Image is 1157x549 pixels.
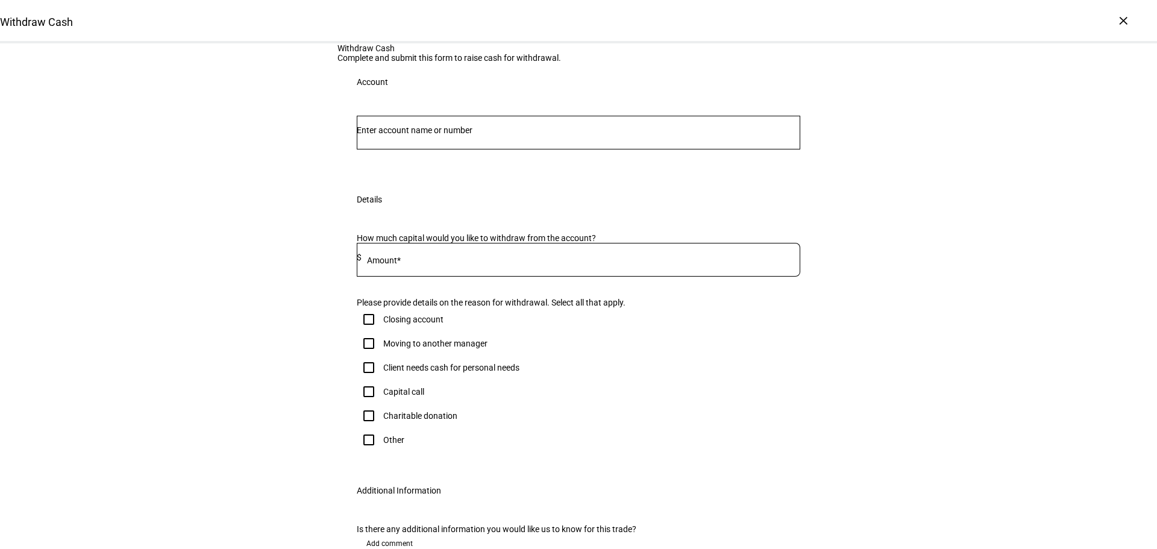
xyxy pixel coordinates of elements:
[383,411,457,421] div: Charitable donation
[383,363,519,372] div: Client needs cash for personal needs
[357,253,362,262] span: $
[357,195,382,204] div: Details
[337,43,820,53] div: Withdraw Cash
[337,53,820,63] div: Complete and submit this form to raise cash for withdrawal.
[357,298,800,307] div: Please provide details on the reason for withdrawal. Select all that apply.
[357,233,800,243] div: How much capital would you like to withdraw from the account?
[357,486,441,495] div: Additional Information
[383,387,424,397] div: Capital call
[367,256,401,265] mat-label: Amount*
[357,125,800,135] input: Number
[383,339,488,348] div: Moving to another manager
[357,77,388,87] div: Account
[383,315,444,324] div: Closing account
[383,435,404,445] div: Other
[357,524,800,534] div: Is there any additional information you would like us to know for this trade?
[1114,11,1133,30] div: ×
